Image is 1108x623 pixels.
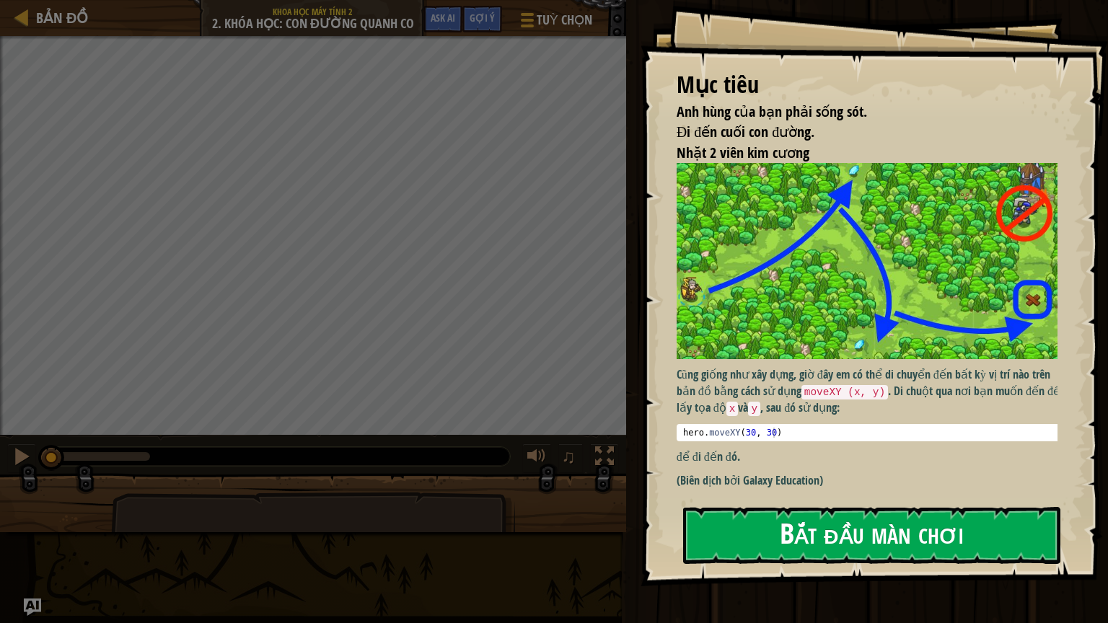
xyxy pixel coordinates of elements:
span: Ask AI [431,11,455,25]
code: moveXY (x, y) [801,385,888,399]
img: Winding trail [677,163,1068,359]
div: Mục tiêu [677,69,1058,102]
button: Tùy chỉnh âm lượng [522,443,551,473]
button: ♫ [558,443,583,473]
li: Nhặt 2 viên kim cương [659,143,1054,164]
span: Gợi ý [470,11,495,25]
span: Nhặt 2 viên kim cương [677,143,809,162]
p: (Biên dịch bởi Galaxy Education) [677,472,1068,489]
button: Ask AI [423,6,462,32]
button: Tuỳ chọn [509,6,601,40]
code: x [726,402,739,416]
span: ♫ [561,446,576,467]
button: Ctrl + P: Pause [7,443,36,473]
span: Anh hùng của bạn phải sống sót. [677,102,867,121]
li: Anh hùng của bạn phải sống sót. [659,102,1054,123]
span: Đi đến cuối con đường. [677,122,814,141]
span: Bản đồ [36,8,88,27]
a: Bản đồ [29,8,88,27]
li: Đi đến cuối con đường. [659,122,1054,143]
p: để đi đến đó. [677,449,1068,465]
button: Bắt đầu màn chơi [683,507,1060,564]
span: Tuỳ chọn [537,11,592,30]
button: Ask AI [24,598,41,616]
button: Bật tắt chế độ toàn màn hình [590,443,619,473]
code: y [748,402,760,416]
p: Cũng giống như xây dựng, giờ đây em có thể di chuyển đến bất kỳ vị trí nào trên bản đồ bằng cách ... [677,366,1068,417]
